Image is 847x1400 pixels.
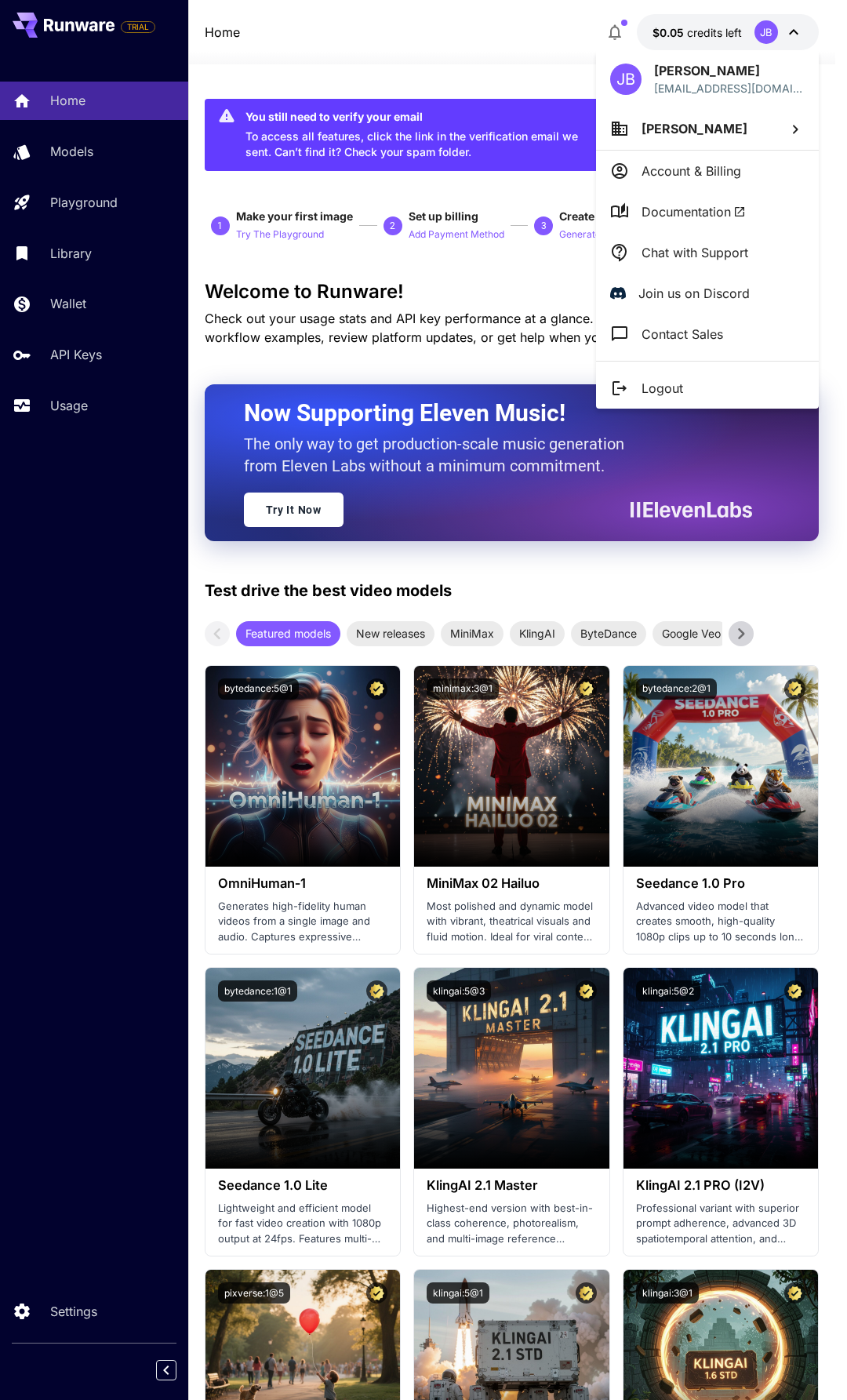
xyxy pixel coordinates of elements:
[642,243,748,262] p: Chat with Support
[642,379,683,398] p: Logout
[654,61,805,80] p: [PERSON_NAME]
[610,64,642,95] div: JB
[642,202,746,221] span: Documentation
[654,80,805,96] div: jacobbattey@gmail.com
[654,80,805,96] p: [EMAIL_ADDRESS][DOMAIN_NAME]
[642,121,747,136] span: [PERSON_NAME]
[642,162,741,180] p: Account & Billing
[596,107,819,150] button: [PERSON_NAME]
[638,284,750,303] p: Join us on Discord
[642,325,723,344] p: Contact Sales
